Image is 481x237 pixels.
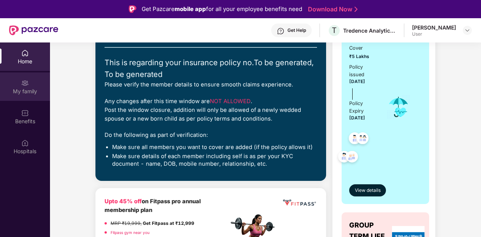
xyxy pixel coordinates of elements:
li: Make sure all members you want to cover are added (if the policy allows it) [112,144,317,151]
b: Upto 45% off [105,198,142,205]
a: Download Now [308,5,355,13]
span: T [332,26,337,35]
span: NOT ALLOWED [210,98,251,105]
img: Logo [129,5,136,13]
a: Fitpass gym near you [111,230,150,235]
img: fppp.png [282,197,317,208]
div: Tredence Analytics Solutions Private Limited [343,27,396,34]
img: svg+xml;base64,PHN2ZyBpZD0iSGVscC0zMngzMiIgeG1sbnM9Imh0dHA6Ly93d3cudzMub3JnLzIwMDAvc3ZnIiB3aWR0aD... [277,27,284,35]
strong: mobile app [175,5,206,13]
img: svg+xml;base64,PHN2ZyBpZD0iSG9zcGl0YWxzIiB4bWxucz0iaHR0cDovL3d3dy53My5vcmcvMjAwMC9zdmciIHdpZHRoPS... [21,139,29,147]
img: svg+xml;base64,PHN2ZyB3aWR0aD0iMjAiIGhlaWdodD0iMjAiIHZpZXdCb3g9IjAgMCAyMCAyMCIgZmlsbD0ibm9uZSIgeG... [21,79,29,87]
img: svg+xml;base64,PHN2ZyBpZD0iSG9tZSIgeG1sbnM9Imh0dHA6Ly93d3cudzMub3JnLzIwMDAvc3ZnIiB3aWR0aD0iMjAiIG... [21,49,29,57]
div: Policy Expiry [349,100,376,115]
strong: Get Fitpass at ₹12,999 [143,221,194,226]
div: Do the following as part of verification: [105,131,317,140]
div: User [412,31,456,37]
del: MRP ₹19,999, [111,221,142,226]
span: [DATE] [349,79,365,84]
img: svg+xml;base64,PHN2ZyBpZD0iQmVuZWZpdHMiIHhtbG5zPSJodHRwOi8vd3d3LnczLm9yZy8yMDAwL3N2ZyIgd2lkdGg9Ij... [21,109,29,117]
span: [DATE] [349,115,365,121]
div: Get Pazcare for all your employee benefits need [142,5,302,14]
img: svg+xml;base64,PHN2ZyBpZD0iRHJvcGRvd24tMzJ4MzIiIHhtbG5zPSJodHRwOi8vd3d3LnczLm9yZy8yMDAwL3N2ZyIgd2... [464,27,470,33]
img: Stroke [355,5,358,13]
img: svg+xml;base64,PHN2ZyB4bWxucz0iaHR0cDovL3d3dy53My5vcmcvMjAwMC9zdmciIHdpZHRoPSI0OC45MTUiIGhlaWdodD... [353,130,372,149]
img: New Pazcare Logo [9,25,58,35]
div: Policy issued [349,63,376,78]
span: ₹5 Lakhs [349,53,376,60]
img: icon [386,94,411,119]
div: Please verify the member details to ensure smooth claims experience. [105,80,317,89]
span: View details [355,187,381,194]
b: on Fitpass pro annual membership plan [105,198,201,213]
span: Cover [349,44,376,52]
li: Make sure details of each member including self is as per your KYC document - name, DOB, mobile n... [112,153,317,168]
img: svg+xml;base64,PHN2ZyB4bWxucz0iaHR0cDovL3d3dy53My5vcmcvMjAwMC9zdmciIHdpZHRoPSI0OC45NDMiIGhlaWdodD... [335,149,353,167]
div: [PERSON_NAME] [412,24,456,31]
div: This is regarding your insurance policy no. To be generated, To be generated [105,57,317,80]
button: View details [349,184,386,196]
div: Get Help [287,27,306,33]
img: svg+xml;base64,PHN2ZyB4bWxucz0iaHR0cDovL3d3dy53My5vcmcvMjAwMC9zdmciIHdpZHRoPSI0OC45NDMiIGhlaWdodD... [345,130,364,149]
img: svg+xml;base64,PHN2ZyB4bWxucz0iaHR0cDovL3d3dy53My5vcmcvMjAwMC9zdmciIHdpZHRoPSI0OC45NDMiIGhlaWdodD... [343,149,361,167]
div: Any changes after this time window are . Post the window closure, addition will only be allowed o... [105,97,317,124]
